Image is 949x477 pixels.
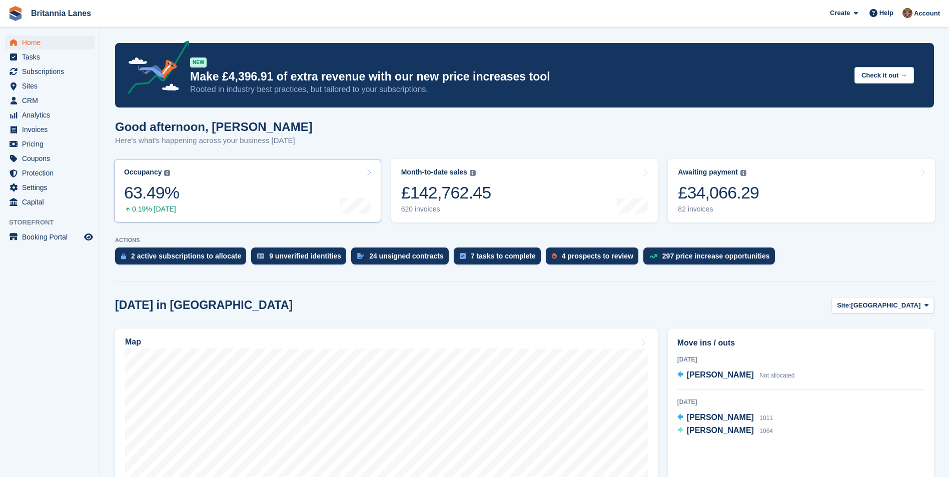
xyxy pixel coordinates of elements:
h2: [DATE] in [GEOGRAPHIC_DATA] [115,298,293,312]
a: menu [5,50,95,64]
a: 297 price increase opportunities [643,247,780,269]
img: verify_identity-adf6edd0f0f0b5bbfe63781bf79b02c33cf7c696d77639b501bdc392416b5a36.svg [257,253,264,259]
a: Britannia Lanes [27,5,95,21]
span: Tasks [22,50,82,64]
span: Booking Portal [22,230,82,244]
div: 2 active subscriptions to allocate [131,252,241,260]
span: Home [22,35,82,49]
img: active_subscription_to_allocate_icon-d502201f5373d7db506a760aba3b589e785aa758c864c3986d89f69b8ff3... [121,253,126,259]
a: Awaiting payment £34,066.29 82 invoices [668,159,935,222]
a: menu [5,151,95,165]
img: prospect-51fa495bee0391a8d652442698ab0144808aea92771e9ea1ae160a38d050c398.svg [552,253,557,259]
a: Preview store [83,231,95,243]
a: menu [5,64,95,78]
div: 0.19% [DATE] [124,205,179,213]
div: 24 unsigned contracts [369,252,444,260]
a: 9 unverified identities [251,247,351,269]
span: Sites [22,79,82,93]
span: 1064 [759,427,773,434]
a: Occupancy 63.49% 0.19% [DATE] [114,159,381,222]
div: [DATE] [677,397,924,406]
a: menu [5,166,95,180]
a: [PERSON_NAME] 1064 [677,424,773,437]
img: task-75834270c22a3079a89374b754ae025e5fb1db73e45f91037f5363f120a921f8.svg [460,253,466,259]
div: 63.49% [124,182,179,203]
span: Protection [22,166,82,180]
div: 4 prospects to review [562,252,633,260]
img: Andy Collier [902,8,912,18]
div: Month-to-date sales [401,168,467,176]
div: Awaiting payment [678,168,738,176]
a: 7 tasks to complete [454,247,546,269]
a: menu [5,180,95,194]
span: Subscriptions [22,64,82,78]
span: 1011 [759,414,773,421]
span: Analytics [22,108,82,122]
img: price_increase_opportunities-93ffe204e8149a01c8c9dc8f82e8f89637d9d84a8eef4429ea346261dce0b2c0.svg [649,254,657,258]
span: [PERSON_NAME] [687,370,754,379]
div: NEW [190,57,207,67]
a: menu [5,137,95,151]
span: Coupons [22,151,82,165]
a: menu [5,230,95,244]
div: Occupancy [124,168,162,176]
a: menu [5,195,95,209]
a: menu [5,122,95,136]
span: Help [879,8,893,18]
a: menu [5,108,95,122]
img: icon-info-grey-7440780725fd019a000dd9b08b2336e03edf1995a4989e88bcd33f0948082b44.svg [164,170,170,176]
span: [PERSON_NAME] [687,413,754,421]
button: Check it out → [854,67,914,83]
a: [PERSON_NAME] Not allocated [677,369,795,382]
a: [PERSON_NAME] 1011 [677,411,773,424]
span: Create [830,8,850,18]
h2: Move ins / outs [677,337,924,349]
span: Invoices [22,122,82,136]
h1: Good afternoon, [PERSON_NAME] [115,120,313,133]
span: Not allocated [759,372,794,379]
p: Make £4,396.91 of extra revenue with our new price increases tool [190,69,846,84]
span: Settings [22,180,82,194]
button: Site: [GEOGRAPHIC_DATA] [831,297,934,313]
img: icon-info-grey-7440780725fd019a000dd9b08b2336e03edf1995a4989e88bcd33f0948082b44.svg [470,170,476,176]
h2: Map [125,337,141,346]
span: Storefront [9,217,100,227]
span: Site: [837,300,851,310]
a: 24 unsigned contracts [351,247,454,269]
img: contract_signature_icon-13c848040528278c33f63329250d36e43548de30e8caae1d1a13099fd9432cc5.svg [357,253,364,259]
div: 297 price increase opportunities [662,252,770,260]
span: Account [914,8,940,18]
a: menu [5,35,95,49]
img: icon-info-grey-7440780725fd019a000dd9b08b2336e03edf1995a4989e88bcd33f0948082b44.svg [740,170,746,176]
img: price-adjustments-announcement-icon-8257ccfd72463d97f412b2fc003d46551f7dbcb40ab6d574587a9cd5c0d94... [120,40,190,97]
span: CRM [22,93,82,107]
div: [DATE] [677,355,924,364]
div: 7 tasks to complete [471,252,536,260]
p: Here's what's happening across your business [DATE] [115,135,313,146]
a: Month-to-date sales £142,762.45 620 invoices [391,159,658,222]
span: Pricing [22,137,82,151]
p: ACTIONS [115,237,934,243]
a: 4 prospects to review [546,247,643,269]
span: Capital [22,195,82,209]
div: 82 invoices [678,205,759,213]
a: 2 active subscriptions to allocate [115,247,251,269]
a: menu [5,79,95,93]
a: menu [5,93,95,107]
img: stora-icon-8386f47178a22dfd0bd8f6a31ec36ba5ce8667c1dd55bd0f319d3a0aa187defe.svg [8,6,23,21]
div: 9 unverified identities [269,252,341,260]
span: [GEOGRAPHIC_DATA] [851,300,920,310]
div: £142,762.45 [401,182,491,203]
div: 620 invoices [401,205,491,213]
span: [PERSON_NAME] [687,426,754,434]
div: £34,066.29 [678,182,759,203]
p: Rooted in industry best practices, but tailored to your subscriptions. [190,84,846,95]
